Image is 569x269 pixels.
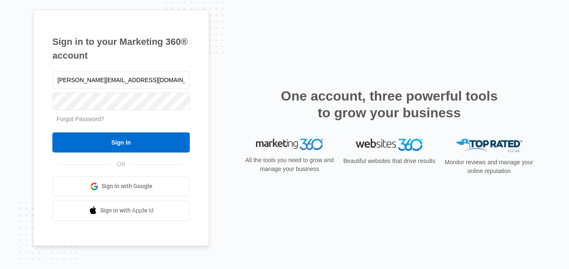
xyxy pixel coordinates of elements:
p: All the tools you need to grow and manage your business [243,156,336,173]
a: Sign in with Google [52,176,190,197]
input: Email [52,71,190,89]
h1: Sign in to your Marketing 360® account [52,35,190,62]
p: Beautiful websites that drive results [342,157,436,166]
input: Sign In [52,132,190,153]
img: Websites 360 [356,139,423,151]
img: Top Rated Local [455,139,522,153]
span: OR [111,160,132,169]
span: Sign in with Google [101,182,153,191]
a: Forgot Password? [57,116,104,122]
h2: One account, three powerful tools to grow your business [278,88,500,121]
p: Monitor reviews and manage your online reputation [442,158,536,176]
img: Marketing 360 [256,139,323,150]
a: Sign in with Apple Id [52,201,190,221]
span: Sign in with Apple Id [100,206,154,215]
